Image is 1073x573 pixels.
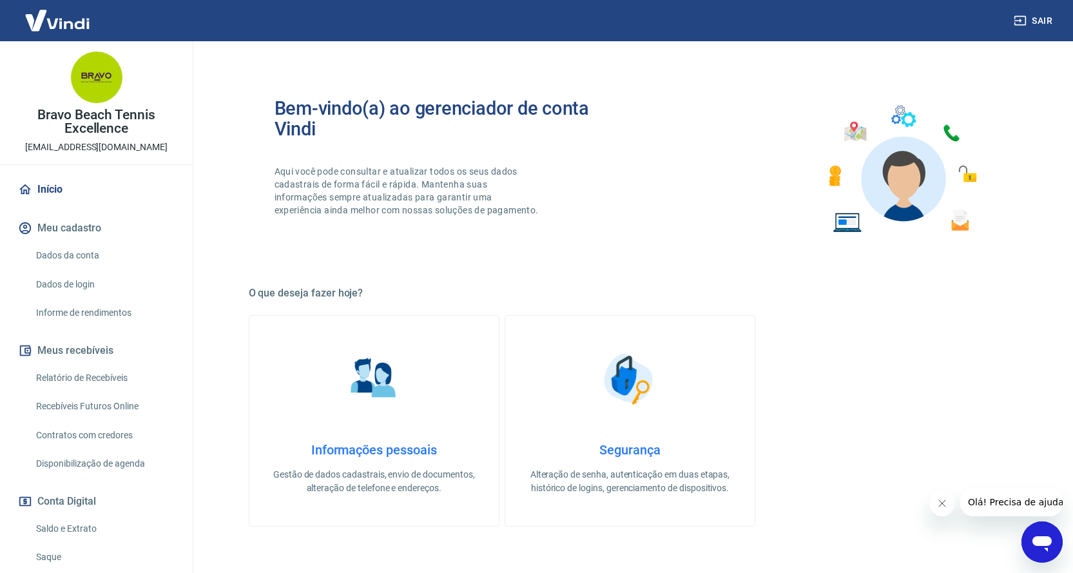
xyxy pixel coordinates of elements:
[15,487,177,516] button: Conta Digital
[270,468,478,495] p: Gestão de dados cadastrais, envio de documentos, alteração de telefone e endereços.
[15,214,177,242] button: Meu cadastro
[1011,9,1058,33] button: Sair
[960,488,1063,516] iframe: Mensagem da empresa
[15,1,99,40] img: Vindi
[8,9,108,19] span: Olá! Precisa de ajuda?
[31,365,177,391] a: Relatório de Recebíveis
[31,451,177,477] a: Disponibilização de agenda
[270,442,478,458] h4: Informações pessoais
[505,315,755,527] a: SegurançaSegurançaAlteração de senha, autenticação em duas etapas, histórico de logins, gerenciam...
[31,544,177,570] a: Saque
[342,347,406,411] img: Informações pessoais
[31,271,177,298] a: Dados de login
[597,347,662,411] img: Segurança
[15,175,177,204] a: Início
[275,98,630,139] h2: Bem-vindo(a) ao gerenciador de conta Vindi
[31,242,177,269] a: Dados da conta
[526,442,734,458] h4: Segurança
[817,98,986,240] img: Imagem de um avatar masculino com diversos icones exemplificando as funcionalidades do gerenciado...
[249,287,1012,300] h5: O que deseja fazer hoje?
[25,141,168,154] p: [EMAIL_ADDRESS][DOMAIN_NAME]
[31,422,177,449] a: Contratos com credores
[15,336,177,365] button: Meus recebíveis
[31,393,177,420] a: Recebíveis Futuros Online
[526,468,734,495] p: Alteração de senha, autenticação em duas etapas, histórico de logins, gerenciamento de dispositivos.
[31,300,177,326] a: Informe de rendimentos
[1021,521,1063,563] iframe: Botão para abrir a janela de mensagens
[31,516,177,542] a: Saldo e Extrato
[249,315,499,527] a: Informações pessoaisInformações pessoaisGestão de dados cadastrais, envio de documentos, alteraçã...
[71,52,122,103] img: 9b712bdf-b3bb-44e1-aa76-4bd371055ede.jpeg
[10,108,182,135] p: Bravo Beach Tennis Excellence
[275,165,541,217] p: Aqui você pode consultar e atualizar todos os seus dados cadastrais de forma fácil e rápida. Mant...
[929,490,955,516] iframe: Fechar mensagem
